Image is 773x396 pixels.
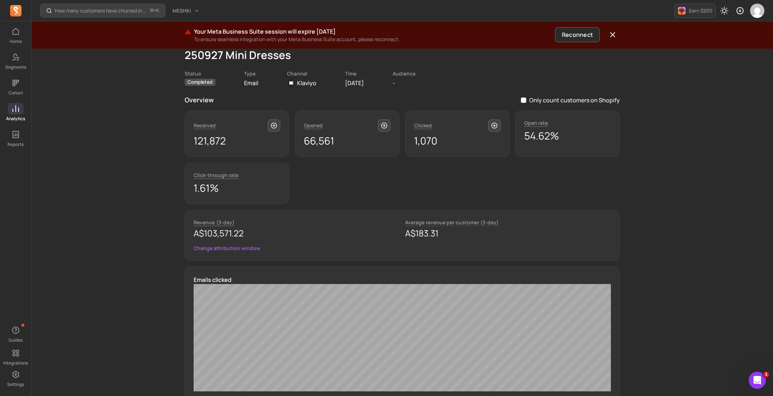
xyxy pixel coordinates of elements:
[185,79,215,86] p: completed
[393,70,415,77] p: Audience
[194,133,280,148] p: 121,872
[405,228,611,239] p: A$183.31
[524,128,611,143] p: 54.62%
[345,70,364,77] p: Time
[40,4,165,18] button: How many customers have churned in the period?⌘+K
[172,7,191,14] span: MESHKI
[414,133,501,148] p: 1,070
[304,133,390,148] p: 66,561
[5,64,26,70] p: Segments
[521,97,526,103] input: Only count customers on Shopify
[194,284,611,391] canvas: chart
[674,4,716,18] button: Earn $200
[194,219,234,226] p: Revenue (3-day)
[8,142,24,147] p: Reports
[194,27,552,36] p: Your Meta Business Suite session will expire [DATE]
[297,79,316,87] span: Klaviyo
[414,122,432,129] p: Clicked
[345,79,364,87] p: [DATE]
[10,39,22,44] p: Home
[9,337,23,343] p: Guides
[194,180,280,195] p: 1.61%
[6,116,25,122] p: Analytics
[194,172,238,179] p: Click-through rate
[9,90,23,96] p: Cohort
[185,70,215,77] p: Status
[244,79,258,87] p: Email
[3,360,28,366] p: Integrations
[185,95,214,105] p: Overview
[717,4,731,18] button: Toggle dark mode
[185,49,620,62] h1: 250927 Mini Dresses
[749,372,766,389] iframe: Intercom live chat
[763,372,769,377] span: 1
[8,323,24,344] button: Guides
[194,36,552,43] p: To ensure seamless integration with your Meta Business Suite account, please reconnect.
[194,245,260,252] a: Change attribution window
[55,7,147,14] p: How many customers have churned in the period?
[150,6,154,15] kbd: ⌘
[194,275,611,284] p: Emails clicked
[521,96,620,104] label: Only count customers on Shopify
[750,4,764,18] img: avatar
[194,228,399,239] p: A$103,571.22
[689,7,713,14] p: Earn $200
[150,7,159,14] span: +
[304,122,323,129] p: Opened
[168,4,204,17] button: MESHKI
[393,79,415,87] p: -
[244,70,258,77] p: Type
[405,219,499,226] p: Average revenue per customer (3-day)
[194,122,216,129] p: Received
[7,382,24,387] p: Settings
[555,27,600,42] button: Reconnect
[524,119,548,127] p: Open rate
[287,70,316,77] p: Channel
[156,8,159,14] kbd: K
